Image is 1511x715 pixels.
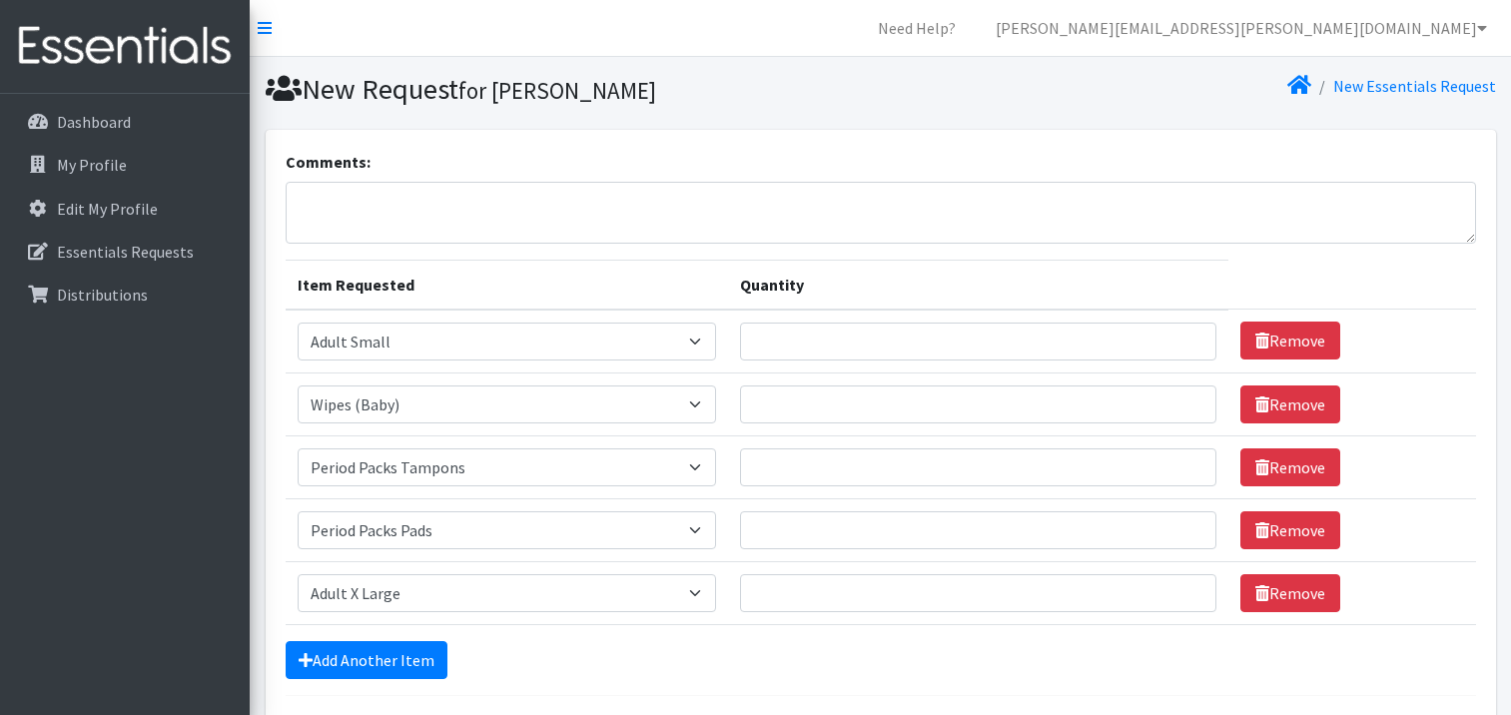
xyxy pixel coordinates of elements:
[1240,322,1340,359] a: Remove
[728,260,1228,310] th: Quantity
[1240,574,1340,612] a: Remove
[57,242,194,262] p: Essentials Requests
[8,275,242,315] a: Distributions
[458,76,656,105] small: for [PERSON_NAME]
[8,13,242,80] img: HumanEssentials
[862,8,972,48] a: Need Help?
[1240,511,1340,549] a: Remove
[980,8,1503,48] a: [PERSON_NAME][EMAIL_ADDRESS][PERSON_NAME][DOMAIN_NAME]
[8,145,242,185] a: My Profile
[57,285,148,305] p: Distributions
[1333,76,1496,96] a: New Essentials Request
[57,112,131,132] p: Dashboard
[1240,448,1340,486] a: Remove
[266,72,874,107] h1: New Request
[286,260,728,310] th: Item Requested
[8,189,242,229] a: Edit My Profile
[1240,385,1340,423] a: Remove
[286,641,447,679] a: Add Another Item
[57,155,127,175] p: My Profile
[286,150,371,174] label: Comments:
[8,102,242,142] a: Dashboard
[57,199,158,219] p: Edit My Profile
[8,232,242,272] a: Essentials Requests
